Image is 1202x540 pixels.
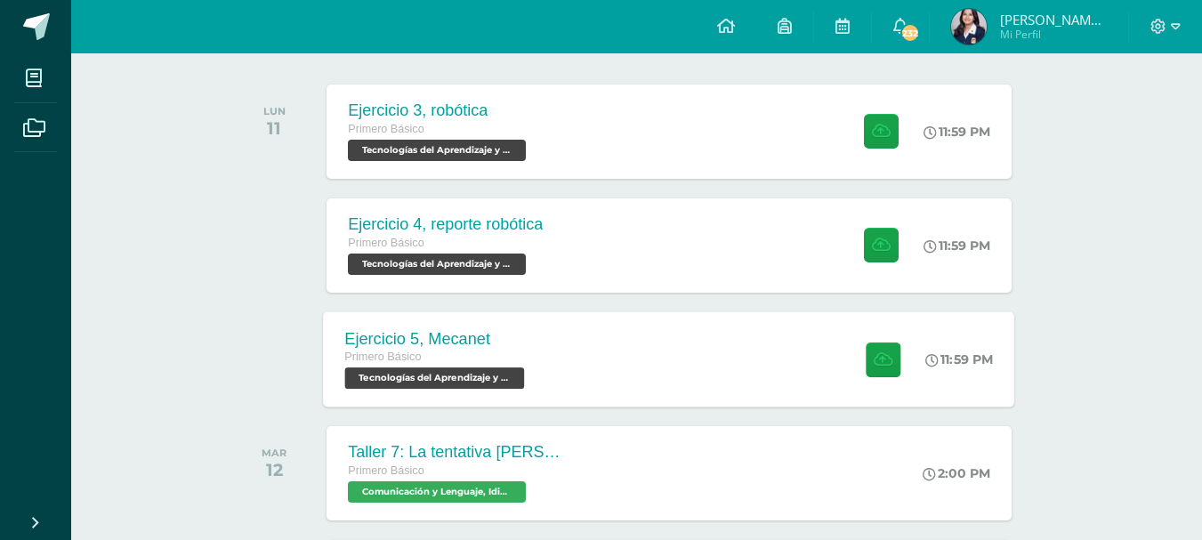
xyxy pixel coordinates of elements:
[348,215,543,234] div: Ejercicio 4, reporte robótica
[262,459,286,480] div: 12
[345,351,422,363] span: Primero Básico
[345,329,529,348] div: Ejercicio 5, Mecanet
[262,447,286,459] div: MAR
[348,464,424,477] span: Primero Básico
[348,481,526,503] span: Comunicación y Lenguaje, Idioma Español 'B'
[1000,27,1107,42] span: Mi Perfil
[1000,11,1107,28] span: [PERSON_NAME][DATE]
[263,105,286,117] div: LUN
[926,351,994,367] div: 11:59 PM
[263,117,286,139] div: 11
[348,101,530,120] div: Ejercicio 3, robótica
[924,238,990,254] div: 11:59 PM
[348,140,526,161] span: Tecnologías del Aprendizaje y la Comunicación 'B'
[348,237,424,249] span: Primero Básico
[924,124,990,140] div: 11:59 PM
[348,123,424,135] span: Primero Básico
[951,9,987,44] img: 92a7ac4ffeec547b47a54102602658d0.png
[923,465,990,481] div: 2:00 PM
[348,443,561,462] div: Taller 7: La tentativa [PERSON_NAME]
[348,254,526,275] span: Tecnologías del Aprendizaje y la Comunicación 'B'
[345,367,525,389] span: Tecnologías del Aprendizaje y la Comunicación 'B'
[900,23,920,43] span: 232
